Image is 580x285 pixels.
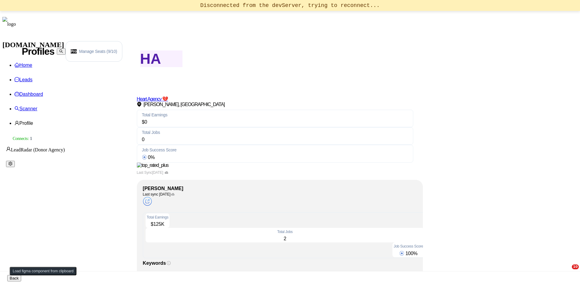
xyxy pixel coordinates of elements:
[19,77,33,82] span: Leads
[19,106,37,111] span: Scanner
[142,130,160,135] span: Total Jobs
[14,116,578,131] li: Profile
[14,87,578,102] li: Dashboard
[14,106,37,111] a: searchScanner
[59,49,63,53] span: search
[167,261,171,265] span: info-circle
[6,147,11,151] span: user
[137,102,225,107] span: [PERSON_NAME], [GEOGRAPHIC_DATA]
[14,58,578,73] li: Home
[142,147,177,152] span: Job Success Score
[14,77,19,82] span: message
[22,46,54,57] span: Profiles
[137,163,169,170] img: top_rated_plus
[143,261,171,266] strong: Keywords
[19,92,43,97] span: Dashboard
[57,48,66,55] button: search
[19,121,33,126] span: Profile
[8,162,12,166] span: setting
[394,244,423,248] span: Job Success Score
[151,222,164,227] span: $ 125K
[13,135,29,142] span: Connects:
[137,102,142,107] span: environment
[2,37,578,52] h1: [DOMAIN_NAME]
[142,119,147,125] span: $ 0
[14,106,19,111] span: search
[137,170,168,175] span: Last Sync [DATE]
[277,230,293,234] span: Total Jobs
[284,236,286,241] span: 2
[14,63,32,68] a: homeHome
[142,112,168,117] span: Total Earnings
[137,96,168,102] a: Heart Agency 💔
[14,92,43,97] a: dashboardDashboard
[399,251,417,256] span: 100 %
[71,49,77,53] span: Pro
[14,73,578,87] li: Leads
[14,92,19,96] span: dashboard
[142,155,155,160] span: 0 %
[79,49,117,54] span: Manage Seats (9/10)
[19,63,32,68] span: Home
[6,161,15,167] button: setting
[572,264,579,269] span: 10
[14,73,578,87] a: messageLeads
[6,136,11,141] img: upwork-logo.png
[14,63,19,67] span: home
[2,17,16,31] img: logo
[147,215,169,219] span: Total Earnings
[6,161,15,166] a: setting
[14,102,578,116] li: Scanner
[143,186,185,191] strong: [PERSON_NAME]
[14,121,19,125] span: user
[143,192,175,196] span: Last sync [DATE]
[559,264,574,279] iframe: Intercom live chat
[142,137,145,142] span: 0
